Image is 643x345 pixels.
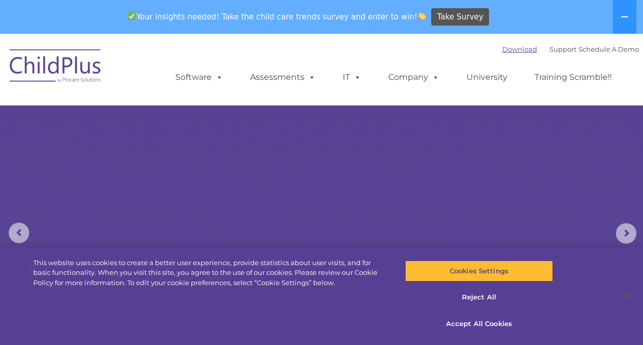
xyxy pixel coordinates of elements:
a: Software [165,67,233,88]
a: Company [378,67,450,88]
div: This website uses cookies to create a better user experience, provide statistics about user visit... [33,258,386,288]
span: Take Survey [437,8,483,26]
button: Cookies Settings [405,261,553,282]
a: IT [332,67,371,88]
font: | [502,45,639,53]
a: Take Survey [431,8,489,26]
img: ✅ [128,12,136,20]
a: Assessments [240,67,326,88]
a: University [456,67,518,88]
button: Reject All [405,287,553,309]
a: Schedule A Demo [579,45,639,53]
a: Training Scramble!! [524,67,622,88]
a: Download [502,45,537,53]
button: Accept All Cookies [405,313,553,335]
span: Your insights needed! Take the child care trends survey and enter to win! [124,7,430,27]
a: Support [549,45,577,53]
button: Close [615,284,638,307]
img: ChildPlus by Procare Solutions [5,42,107,93]
img: 👏 [418,12,426,20]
